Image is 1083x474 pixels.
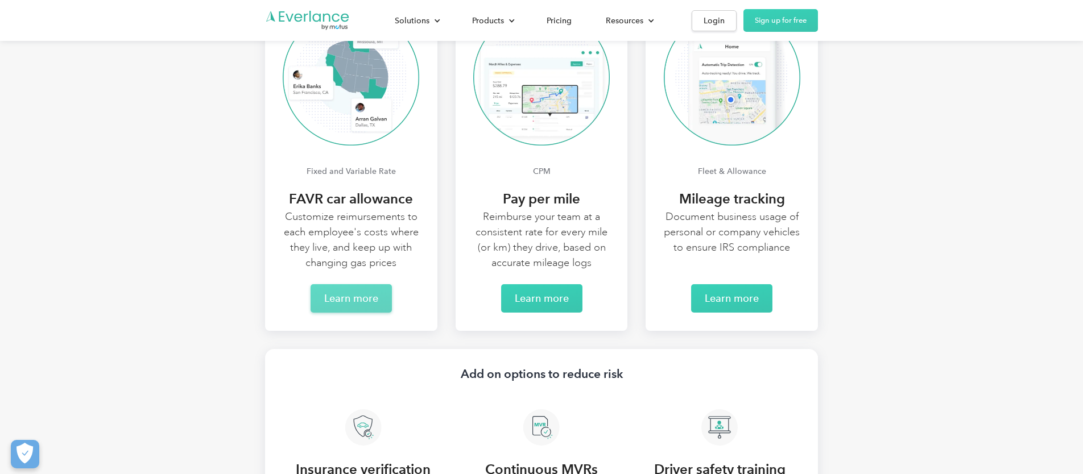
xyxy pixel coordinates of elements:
[84,68,141,92] input: Submit
[661,189,803,209] p: Mileage tracking
[661,209,803,255] p: Document business usage of personal or company vehicles to ensure IRS compliance
[383,11,449,31] div: Solutions
[395,14,429,28] div: Solutions
[661,164,803,180] p: Fleet & Allowance
[547,14,572,28] div: Pricing
[311,284,392,313] a: Learn more
[743,9,818,32] a: Sign up for free
[471,164,613,180] p: CPM
[692,10,737,31] a: Login
[501,284,582,313] a: Learn more
[535,11,583,31] a: Pricing
[471,209,613,271] p: Reimburse your team at a consistent rate for every mile (or km) they drive, based on accurate mil...
[472,14,504,28] div: Products
[461,366,623,382] h2: Add on options to reduce risk
[471,189,613,209] p: Pay per mile
[461,11,524,31] div: Products
[280,209,422,271] p: Customize reimursements to each employee's costs where they live, and keep up with changing gas p...
[691,284,772,313] a: Learn more
[280,164,422,180] p: Fixed and Variable Rate
[11,440,39,468] button: Cookies Settings
[594,11,663,31] div: Resources
[280,189,422,209] p: FAVR car allowance
[704,14,725,28] div: Login
[606,14,643,28] div: Resources
[265,10,350,31] a: Go to homepage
